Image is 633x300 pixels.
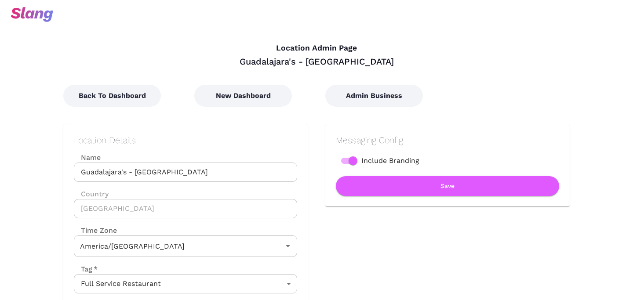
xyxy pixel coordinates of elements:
[74,264,98,274] label: Tag
[325,91,423,100] a: Admin Business
[74,135,297,145] h2: Location Details
[11,7,53,22] img: svg+xml;base64,PHN2ZyB3aWR0aD0iOTciIGhlaWdodD0iMzQiIHZpZXdCb3g9IjAgMCA5NyAzNCIgZmlsbD0ibm9uZSIgeG...
[63,56,570,67] div: Guadalajara's - [GEOGRAPHIC_DATA]
[63,43,570,53] h4: Location Admin Page
[74,274,297,293] div: Full Service Restaurant
[336,176,559,196] button: Save
[194,85,292,107] button: New Dashboard
[336,135,559,145] h2: Messaging Config
[325,85,423,107] button: Admin Business
[74,189,297,199] label: Country
[74,152,297,163] label: Name
[63,85,161,107] button: Back To Dashboard
[63,91,161,100] a: Back To Dashboard
[74,225,297,235] label: Time Zone
[282,240,294,252] button: Open
[361,155,419,166] span: Include Branding
[194,91,292,100] a: New Dashboard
